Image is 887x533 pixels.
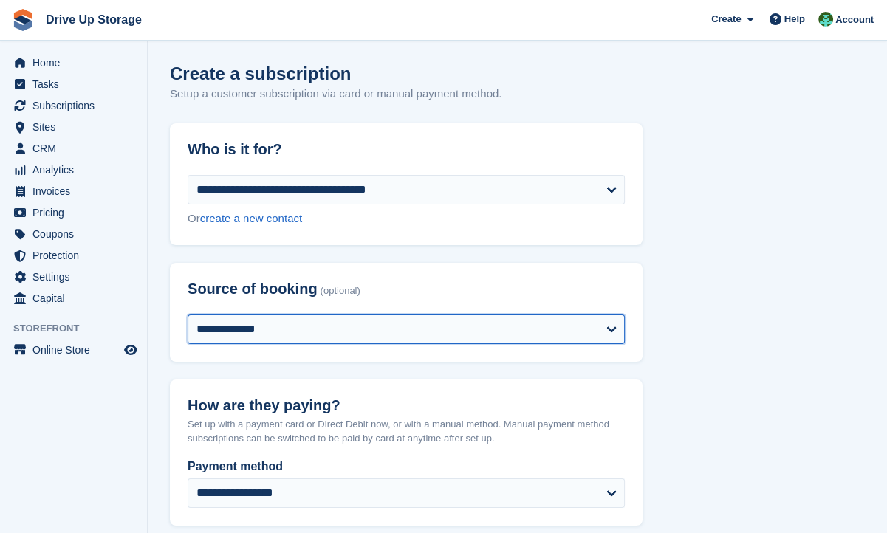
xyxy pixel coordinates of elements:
[321,286,360,297] span: (optional)
[7,224,140,244] a: menu
[188,417,625,446] p: Set up with a payment card or Direct Debit now, or with a manual method. Manual payment method su...
[818,12,833,27] img: Camille
[188,210,625,227] div: Or
[32,266,121,287] span: Settings
[7,288,140,309] a: menu
[7,202,140,223] a: menu
[188,458,625,475] label: Payment method
[784,12,805,27] span: Help
[122,341,140,359] a: Preview store
[32,52,121,73] span: Home
[188,281,318,298] span: Source of booking
[32,288,121,309] span: Capital
[7,95,140,116] a: menu
[7,138,140,159] a: menu
[32,74,121,94] span: Tasks
[32,138,121,159] span: CRM
[7,181,140,202] a: menu
[32,181,121,202] span: Invoices
[32,224,121,244] span: Coupons
[32,202,121,223] span: Pricing
[7,245,140,266] a: menu
[711,12,741,27] span: Create
[200,212,302,224] a: create a new contact
[835,13,874,27] span: Account
[13,321,147,336] span: Storefront
[7,117,140,137] a: menu
[32,95,121,116] span: Subscriptions
[32,245,121,266] span: Protection
[7,52,140,73] a: menu
[7,340,140,360] a: menu
[7,74,140,94] a: menu
[7,159,140,180] a: menu
[170,86,501,103] p: Setup a customer subscription via card or manual payment method.
[188,397,625,414] h2: How are they paying?
[40,7,148,32] a: Drive Up Storage
[32,340,121,360] span: Online Store
[32,159,121,180] span: Analytics
[188,141,625,158] h2: Who is it for?
[12,9,34,31] img: stora-icon-8386f47178a22dfd0bd8f6a31ec36ba5ce8667c1dd55bd0f319d3a0aa187defe.svg
[7,266,140,287] a: menu
[32,117,121,137] span: Sites
[170,63,351,83] h1: Create a subscription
